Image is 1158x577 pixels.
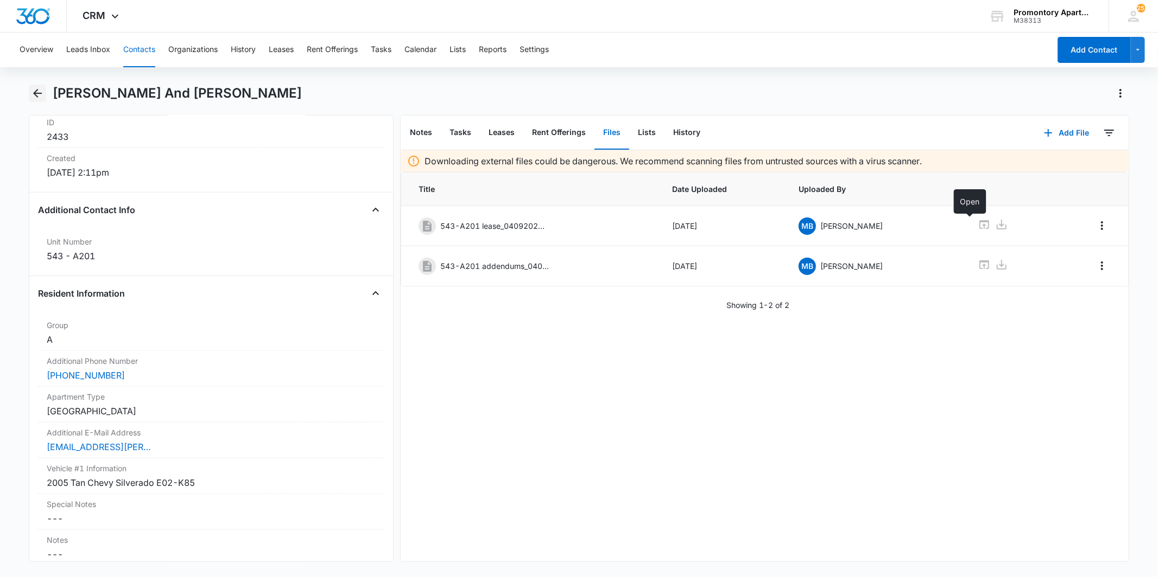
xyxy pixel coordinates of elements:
button: Files [594,116,629,150]
label: Unit Number [47,236,375,247]
button: Organizations [168,33,218,67]
dd: 2433 [47,130,375,143]
button: Leases [480,116,523,150]
dd: --- [47,512,375,525]
p: 543-A201 addendums_04092025175042.pdf [440,260,549,272]
button: Lists [450,33,466,67]
p: Showing 1-2 of 2 [726,299,790,311]
div: Additional Phone Number[PHONE_NUMBER] [38,351,384,387]
div: Notes--- [38,530,384,566]
div: [GEOGRAPHIC_DATA] [47,405,375,418]
div: Apartment Type[GEOGRAPHIC_DATA] [38,387,384,422]
button: Rent Offerings [523,116,594,150]
button: Lists [629,116,665,150]
button: Overflow Menu [1093,217,1111,234]
dd: [DATE] 2:11pm [47,166,375,179]
button: Notes [401,116,441,150]
p: Downloading external files could be dangerous. We recommend scanning files from untrusted sources... [425,155,922,168]
button: Reports [479,33,507,67]
p: [PERSON_NAME] [820,220,883,232]
button: Tasks [371,33,391,67]
p: 543-A201 lease_04092025175435.pdf [440,220,549,232]
h1: [PERSON_NAME] And [PERSON_NAME] [53,85,302,101]
label: Additional E-Mail Address [47,427,375,438]
label: Group [47,319,375,331]
td: [DATE] [659,206,786,246]
button: Leads Inbox [66,33,110,67]
div: Unit Number543 - A201 [38,232,384,267]
button: Close [367,285,384,302]
dt: Created [47,152,375,164]
a: [PHONE_NUMBER] [47,369,125,382]
div: Created[DATE] 2:11pm [38,148,384,183]
div: Additional E-Mail Address[EMAIL_ADDRESS][PERSON_NAME][DOMAIN_NAME] [38,422,384,458]
button: Rent Offerings [307,33,358,67]
div: Open [954,189,986,214]
button: Back [29,85,46,102]
button: Settings [520,33,549,67]
button: Close [367,201,384,219]
label: Apartment Type [47,391,375,402]
dd: --- [47,548,375,561]
button: Overflow Menu [1093,257,1111,274]
span: Uploaded By [799,183,952,195]
span: Date Uploaded [672,183,773,195]
button: History [665,116,709,150]
h4: Resident Information [38,287,125,300]
label: Notes [47,534,375,546]
span: CRM [83,10,106,21]
button: Contacts [123,33,155,67]
label: Special Notes [47,498,375,510]
div: 2005 Tan Chevy Silverado E02-K85 [47,476,375,489]
div: GroupA [38,315,384,351]
label: Additional Phone Number [47,355,375,367]
div: ID2433 [38,112,384,148]
td: [DATE] [659,246,786,286]
div: 543 - A201 [47,249,375,262]
span: Title [419,183,646,195]
button: Leases [269,33,294,67]
label: Vehicle #1 Information [47,463,375,474]
dt: ID [47,117,375,128]
span: 255 [1137,4,1146,12]
p: [PERSON_NAME] [820,260,883,272]
div: notifications count [1137,4,1146,12]
button: History [231,33,256,67]
span: MB [799,217,816,235]
span: MB [799,258,816,275]
button: Filters [1100,124,1118,142]
button: Add File [1033,120,1100,146]
button: Tasks [441,116,480,150]
button: Overview [20,33,53,67]
div: account name [1014,8,1093,17]
h4: Additional Contact Info [38,203,135,216]
div: Vehicle #1 Information2005 Tan Chevy Silverado E02-K85 [38,458,384,494]
button: Actions [1112,85,1129,102]
div: Special Notes--- [38,494,384,530]
button: Calendar [404,33,436,67]
div: A [47,333,375,346]
button: Add Contact [1058,37,1131,63]
a: [EMAIL_ADDRESS][PERSON_NAME][DOMAIN_NAME] [47,440,155,453]
div: account id [1014,17,1093,24]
